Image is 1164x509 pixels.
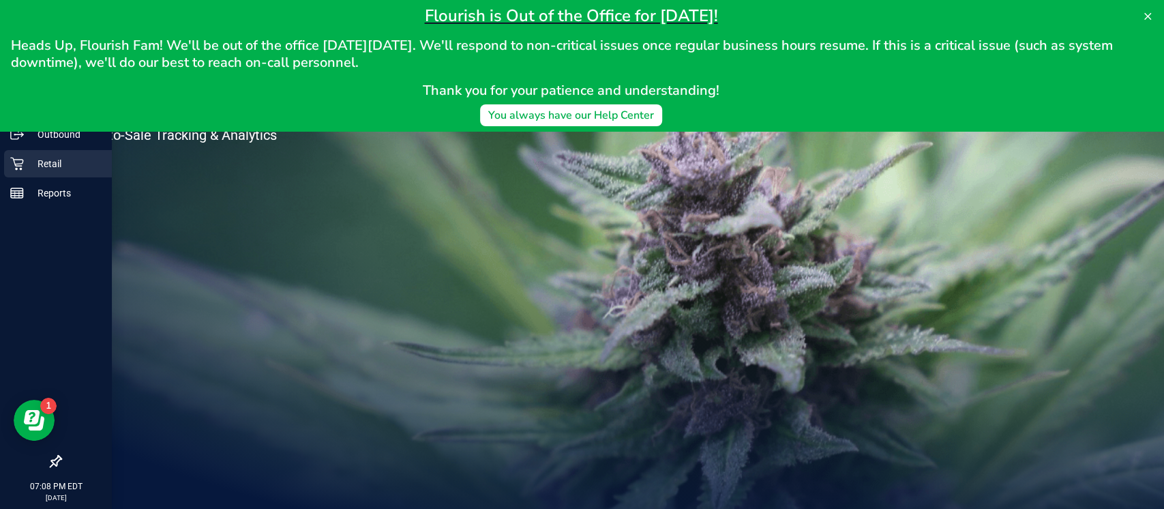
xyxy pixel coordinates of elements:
[425,5,718,27] span: Flourish is Out of the Office for [DATE]!
[24,185,106,201] p: Reports
[488,107,654,123] div: You always have our Help Center
[14,400,55,441] iframe: Resource center
[10,186,24,200] inline-svg: Reports
[24,126,106,143] p: Outbound
[10,128,24,141] inline-svg: Outbound
[11,36,1116,72] span: Heads Up, Flourish Fam! We'll be out of the office [DATE][DATE]. We'll respond to non-critical is...
[6,480,106,493] p: 07:08 PM EDT
[40,398,57,414] iframe: Resource center unread badge
[6,493,106,503] p: [DATE]
[10,157,24,171] inline-svg: Retail
[74,128,333,142] p: Seed-to-Sale Tracking & Analytics
[423,81,719,100] span: Thank you for your patience and understanding!
[24,156,106,172] p: Retail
